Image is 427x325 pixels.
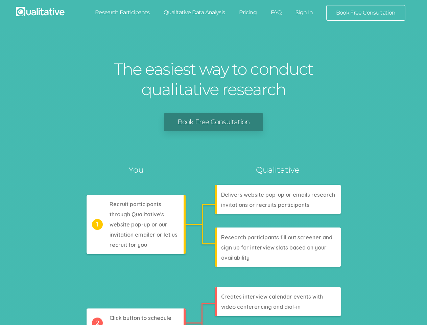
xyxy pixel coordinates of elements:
[264,5,288,20] a: FAQ
[110,241,147,248] tspan: recruit for you
[288,5,320,20] a: Sign In
[221,254,250,261] tspan: availability
[110,201,161,208] tspan: Recruit participants
[110,315,171,321] tspan: Click button to schedule
[327,5,405,20] a: Book Free Consultation
[157,5,232,20] a: Qualitative Data Analysis
[221,303,301,310] tspan: video conferencing and dial-in
[256,165,300,175] tspan: Qualitative
[110,221,167,228] tspan: website pop-up or our
[112,59,315,100] h1: The easiest way to conduct qualitative research
[110,211,164,218] tspan: through Qualitative's
[221,234,332,241] tspan: Research participants fill out screener and
[16,7,65,16] img: Qualitative
[393,292,427,325] iframe: Chat Widget
[221,293,323,300] tspan: Creates interview calendar events with
[221,244,327,251] tspan: sign up for interview slots based on your
[164,113,263,131] a: Book Free Consultation
[221,191,335,198] tspan: Delivers website pop-up or emails research
[96,221,98,228] tspan: 1
[232,5,264,20] a: Pricing
[128,165,144,175] tspan: You
[88,5,157,20] a: Research Participants
[110,231,177,238] tspan: invitation emailer or let us
[221,201,309,208] tspan: invitations or recruits participants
